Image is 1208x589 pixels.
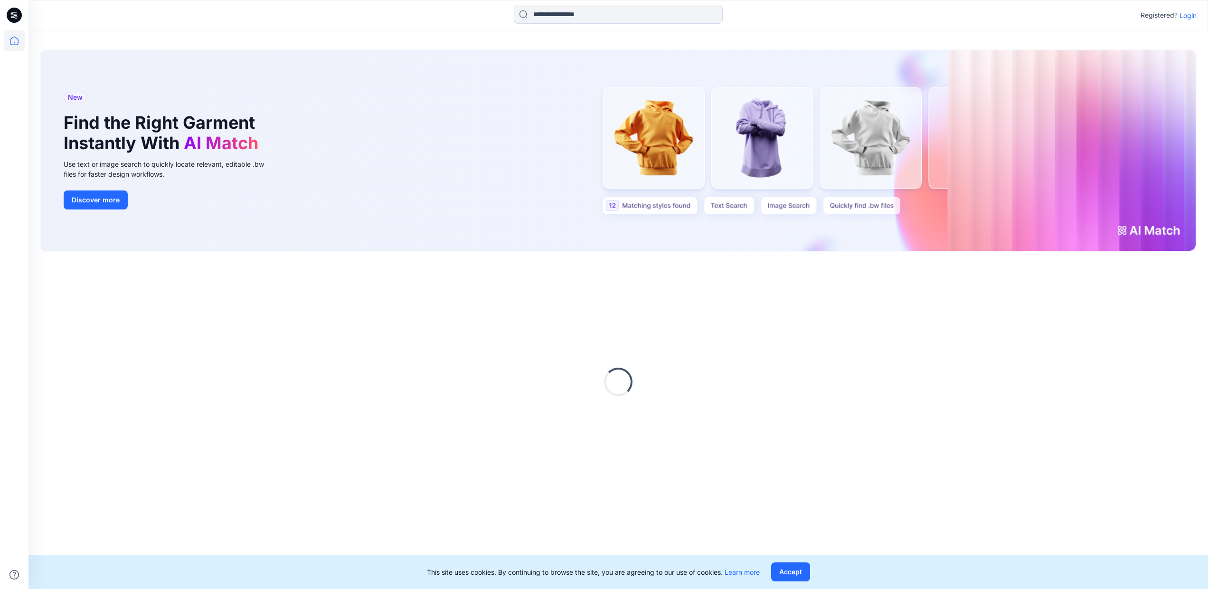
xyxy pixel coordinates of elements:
[1141,9,1178,21] p: Registered?
[64,159,277,179] div: Use text or image search to quickly locate relevant, editable .bw files for faster design workflows.
[64,113,263,153] h1: Find the Right Garment Instantly With
[1180,10,1197,20] p: Login
[68,92,83,103] span: New
[184,133,258,153] span: AI Match
[427,567,760,577] p: This site uses cookies. By continuing to browse the site, you are agreeing to our use of cookies.
[725,568,760,576] a: Learn more
[64,190,128,209] button: Discover more
[771,562,810,581] button: Accept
